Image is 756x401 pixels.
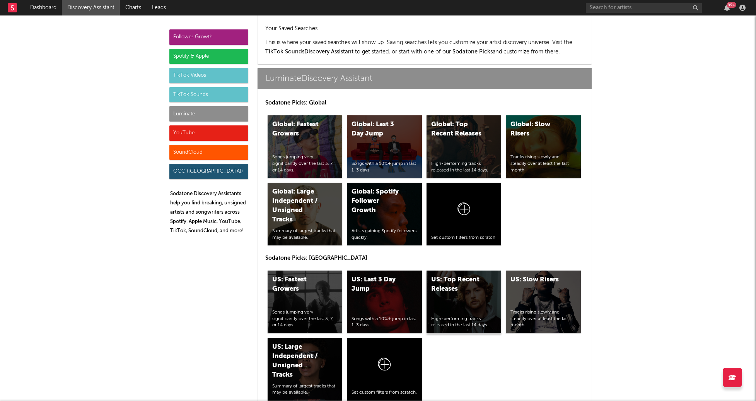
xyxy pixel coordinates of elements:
[431,161,497,174] div: High-performing tracks released in the last 14 days.
[265,98,584,108] p: Sodatone Picks: Global
[169,145,248,160] div: SoundCloud
[268,338,343,401] a: US: Large Independent / Unsigned TracksSummary of largest tracks that may be available.
[272,383,338,396] div: Summary of largest tracks that may be available.
[258,68,592,89] a: LuminateDiscovery Assistant
[431,235,497,241] div: Set custom filters from scratch.
[431,120,484,139] div: Global: Top Recent Releases
[169,164,248,179] div: OCC ([GEOGRAPHIC_DATA])
[272,309,338,329] div: Songs jumping very significantly over the last 3, 7, or 14 days.
[352,228,417,241] div: Artists gaining Spotify followers quickly.
[265,24,584,33] h2: Your Saved Searches
[265,38,584,57] p: This is where your saved searches will show up. Saving searches lets you customize your artist di...
[510,309,576,329] div: Tracks rising slowly and steadily over at least the last month.
[169,106,248,122] div: Luminate
[431,275,484,294] div: US: Top Recent Releases
[265,254,584,263] p: Sodatone Picks: [GEOGRAPHIC_DATA]
[265,49,353,55] a: TikTok SoundsDiscovery Assistant
[347,271,422,333] a: US: Last 3 Day JumpSongs with a 10%+ jump in last 1-3 days.
[169,87,248,103] div: TikTok Sounds
[427,271,502,333] a: US: Top Recent ReleasesHigh-performing tracks released in the last 14 days.
[427,183,502,245] a: Set custom filters from scratch.
[506,271,581,333] a: US: Slow RisersTracks rising slowly and steadily over at least the last month.
[268,183,343,245] a: Global: Large Independent / Unsigned TracksSummary of largest tracks that may be available.
[506,115,581,178] a: Global: Slow RisersTracks rising slowly and steadily over at least the last month.
[352,275,404,294] div: US: Last 3 Day Jump
[347,183,422,245] a: Global: Spotify Follower GrowthArtists gaining Spotify followers quickly.
[268,271,343,333] a: US: Fastest GrowersSongs jumping very significantly over the last 3, 7, or 14 days.
[352,161,417,174] div: Songs with a 10%+ jump in last 1-3 days.
[586,3,702,13] input: Search for artists
[347,115,422,178] a: Global: Last 3 Day JumpSongs with a 10%+ jump in last 1-3 days.
[352,120,404,139] div: Global: Last 3 Day Jump
[724,5,730,11] button: 99+
[727,2,736,8] div: 99 +
[272,228,338,241] div: Summary of largest tracks that may be available.
[352,316,417,329] div: Songs with a 10%+ jump in last 1-3 days.
[272,343,325,380] div: US: Large Independent / Unsigned Tracks
[272,187,325,224] div: Global: Large Independent / Unsigned Tracks
[427,115,502,178] a: Global: Top Recent ReleasesHigh-performing tracks released in the last 14 days.
[170,189,248,236] p: Sodatone Discovery Assistants help you find breaking, unsigned artists and songwriters across Spo...
[272,154,338,173] div: Songs jumping very significantly over the last 3, 7, or 14 days.
[169,49,248,64] div: Spotify & Apple
[268,115,343,178] a: Global: Fastest GrowersSongs jumping very significantly over the last 3, 7, or 14 days.
[272,120,325,139] div: Global: Fastest Growers
[347,338,422,401] a: Set custom filters from scratch.
[352,187,404,215] div: Global: Spotify Follower Growth
[452,49,493,55] span: Sodatone Picks
[169,125,248,141] div: YouTube
[431,316,497,329] div: High-performing tracks released in the last 14 days.
[169,68,248,83] div: TikTok Videos
[510,275,563,284] div: US: Slow Risers
[169,29,248,45] div: Follower Growth
[510,120,563,139] div: Global: Slow Risers
[272,275,325,294] div: US: Fastest Growers
[510,154,576,173] div: Tracks rising slowly and steadily over at least the last month.
[352,389,417,396] div: Set custom filters from scratch.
